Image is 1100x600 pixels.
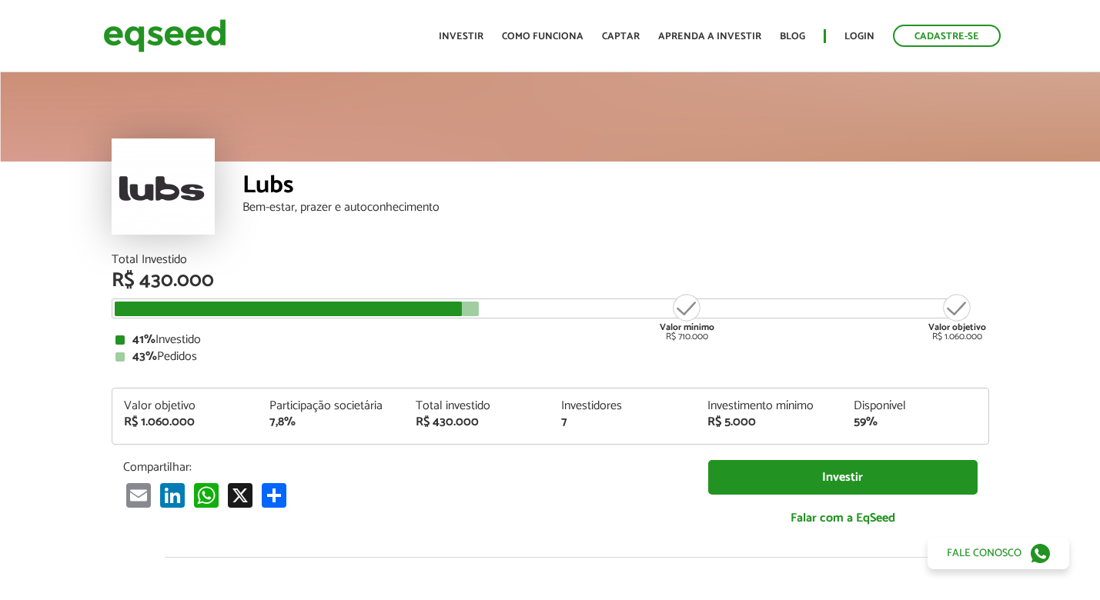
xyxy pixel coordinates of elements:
strong: Valor mínimo [660,320,714,335]
div: Investimento mínimo [707,400,831,412]
div: Disponível [854,400,977,412]
p: Compartilhar: [123,460,685,475]
div: R$ 710.000 [658,292,716,342]
div: 7,8% [269,416,393,428]
strong: 43% [132,346,157,367]
div: R$ 430.000 [416,416,539,428]
a: Falar com a EqSeed [708,502,978,534]
div: Investidores [561,400,684,412]
div: Total investido [416,400,539,412]
a: Compartilhar [259,482,289,508]
a: Investir [439,32,483,42]
div: Pedidos [115,351,985,363]
a: X [225,482,256,508]
div: Investido [115,334,985,346]
a: Login [844,32,874,42]
a: Captar [602,32,640,42]
div: Bem-estar, prazer e autoconhecimento [242,202,989,214]
a: LinkedIn [157,482,188,508]
a: Fale conosco [928,537,1069,569]
div: R$ 5.000 [707,416,831,428]
a: WhatsApp [191,482,222,508]
a: Aprenda a investir [658,32,761,42]
img: EqSeed [103,15,226,56]
div: R$ 1.060.000 [928,292,986,342]
a: Cadastre-se [893,25,1001,47]
div: Participação societária [269,400,393,412]
div: 7 [561,416,684,428]
div: Total Investido [112,254,989,266]
strong: Valor objetivo [928,320,986,335]
a: Como funciona [502,32,583,42]
strong: 41% [132,329,155,350]
a: Email [123,482,154,508]
div: R$ 430.000 [112,271,989,291]
div: 59% [854,416,977,428]
div: R$ 1.060.000 [124,416,247,428]
div: Valor objetivo [124,400,247,412]
a: Blog [780,32,805,42]
a: Investir [708,460,978,495]
div: Lubs [242,173,989,202]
